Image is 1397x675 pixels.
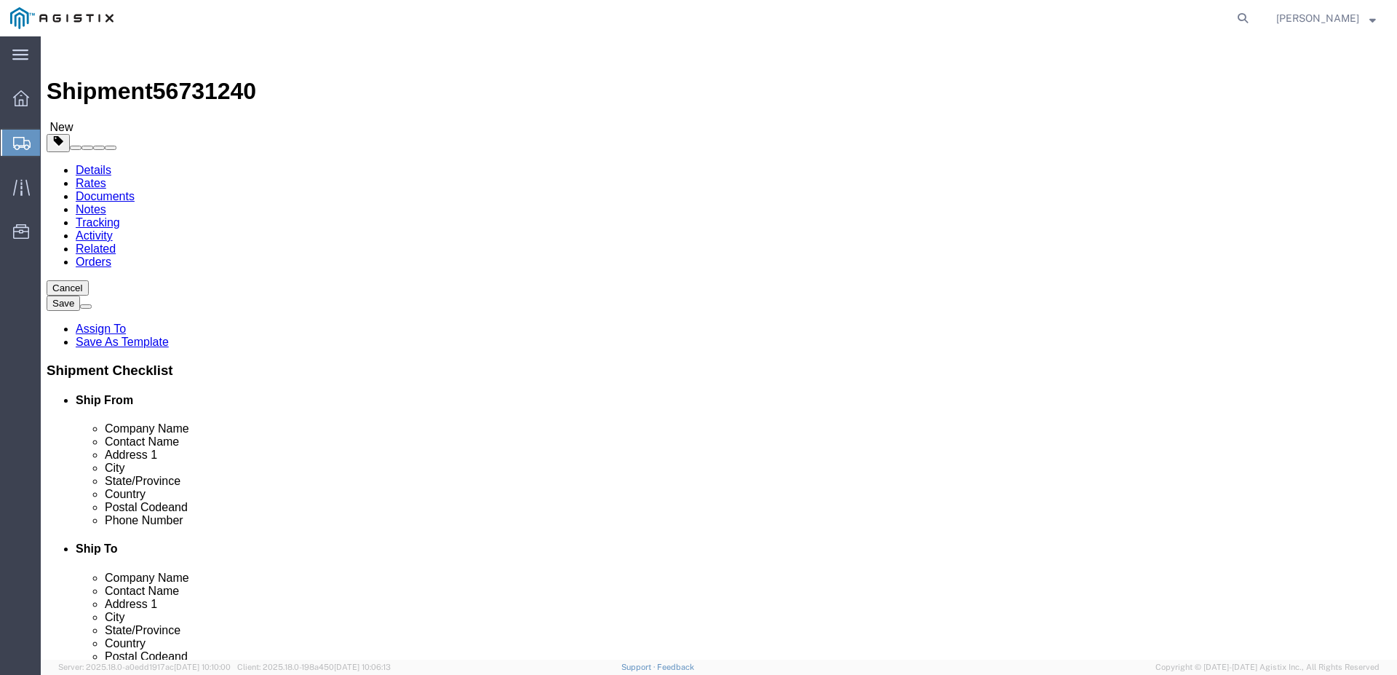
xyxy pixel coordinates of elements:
a: Feedback [657,663,694,671]
span: Krista Meyers [1276,10,1359,26]
span: [DATE] 10:10:00 [174,663,231,671]
img: logo [10,7,114,29]
span: Server: 2025.18.0-a0edd1917ac [58,663,231,671]
button: [PERSON_NAME] [1275,9,1377,27]
iframe: FS Legacy Container [41,36,1397,660]
span: [DATE] 10:06:13 [334,663,391,671]
span: Copyright © [DATE]-[DATE] Agistix Inc., All Rights Reserved [1155,661,1380,674]
span: Client: 2025.18.0-198a450 [237,663,391,671]
a: Support [621,663,658,671]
